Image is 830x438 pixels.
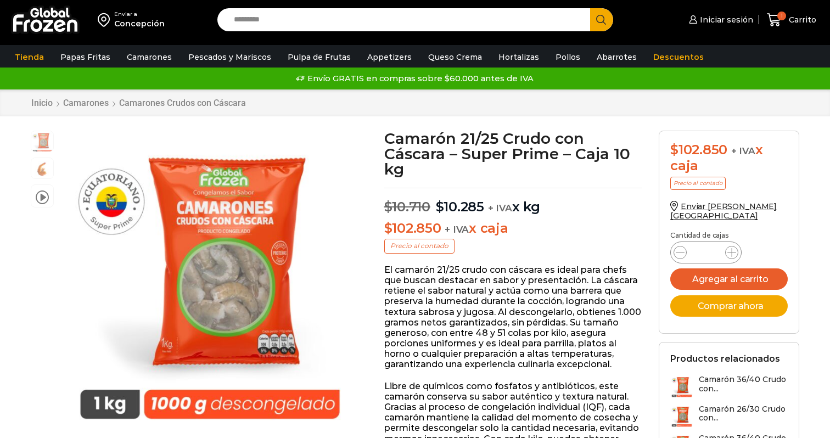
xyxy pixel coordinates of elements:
a: 1 Carrito [764,7,819,33]
a: Camarones [121,47,177,68]
button: Agregar al carrito [670,268,788,290]
p: Cantidad de cajas [670,232,788,239]
bdi: 102.850 [384,220,441,236]
span: camaron-con-cascara [31,158,53,180]
span: $ [436,199,444,215]
a: Camarón 26/30 Crudo con... [670,405,788,428]
h2: Productos relacionados [670,353,780,364]
p: x kg [384,188,643,215]
span: 1 [777,12,786,20]
img: address-field-icon.svg [98,10,114,29]
div: Enviar a [114,10,165,18]
h1: Camarón 21/25 Crudo con Cáscara – Super Prime – Caja 10 kg [384,131,643,177]
a: Camarón 36/40 Crudo con... [670,375,788,398]
a: Abarrotes [591,47,642,68]
p: Precio al contado [384,239,455,253]
a: Appetizers [362,47,417,68]
h3: Camarón 26/30 Crudo con... [699,405,788,423]
span: $ [670,142,678,158]
a: Tienda [9,47,49,68]
span: Iniciar sesión [697,14,753,25]
span: PM04011111 [31,131,53,153]
span: + IVA [488,203,512,214]
button: Search button [590,8,613,31]
nav: Breadcrumb [31,98,246,108]
a: Iniciar sesión [686,9,753,31]
bdi: 10.285 [436,199,484,215]
a: Hortalizas [493,47,545,68]
div: Concepción [114,18,165,29]
span: + IVA [445,224,469,235]
span: + IVA [731,145,755,156]
a: Pulpa de Frutas [282,47,356,68]
p: Precio al contado [670,177,726,190]
a: Pollos [550,47,586,68]
a: Pescados y Mariscos [183,47,277,68]
div: x caja [670,142,788,174]
a: Papas Fritas [55,47,116,68]
a: Descuentos [648,47,709,68]
input: Product quantity [696,245,716,260]
a: Camarones [63,98,109,108]
a: Inicio [31,98,53,108]
bdi: 102.850 [670,142,727,158]
bdi: 10.710 [384,199,430,215]
span: Carrito [786,14,816,25]
span: $ [384,199,392,215]
a: Enviar [PERSON_NAME][GEOGRAPHIC_DATA] [670,201,777,221]
span: $ [384,220,392,236]
h3: Camarón 36/40 Crudo con... [699,375,788,394]
a: Queso Crema [423,47,487,68]
button: Comprar ahora [670,295,788,317]
p: x caja [384,221,643,237]
p: El camarón 21/25 crudo con cáscara es ideal para chefs que buscan destacar en sabor y presentació... [384,265,643,370]
a: Camarones Crudos con Cáscara [119,98,246,108]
